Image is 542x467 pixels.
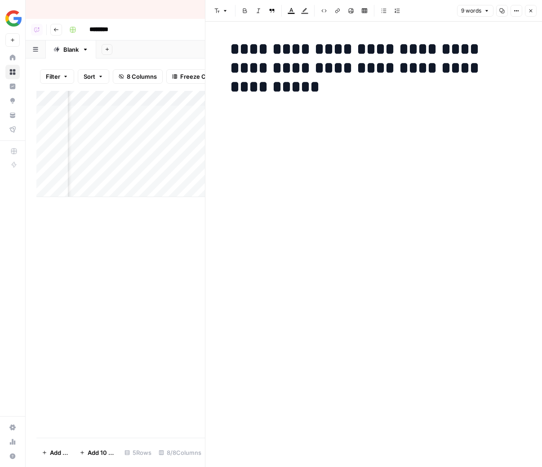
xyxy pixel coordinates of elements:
button: Help + Support [5,449,20,463]
div: Blank [63,45,79,54]
span: Filter [46,72,60,81]
a: Opportunities [5,94,20,108]
button: Workspace: felipeopsonboarding [5,7,20,30]
a: Blank [46,40,96,58]
span: Sort [84,72,95,81]
div: 8/8 Columns [155,445,205,460]
button: 8 Columns [113,69,163,84]
a: Browse [5,65,20,79]
span: 9 words [461,7,481,15]
button: Add Row [36,445,74,460]
a: Settings [5,420,20,435]
div: 5 Rows [121,445,155,460]
button: Add 10 Rows [74,445,121,460]
button: Filter [40,69,74,84]
img: felipeopsonboarding Logo [5,10,22,27]
button: Freeze Columns [166,69,232,84]
span: Add 10 Rows [88,448,116,457]
span: Add Row [50,448,69,457]
a: Your Data [5,108,20,122]
button: Sort [78,69,109,84]
span: 8 Columns [127,72,157,81]
a: Insights [5,79,20,94]
a: Flightpath [5,122,20,137]
span: Freeze Columns [180,72,227,81]
button: 9 words [457,5,493,17]
a: Home [5,50,20,65]
a: Usage [5,435,20,449]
